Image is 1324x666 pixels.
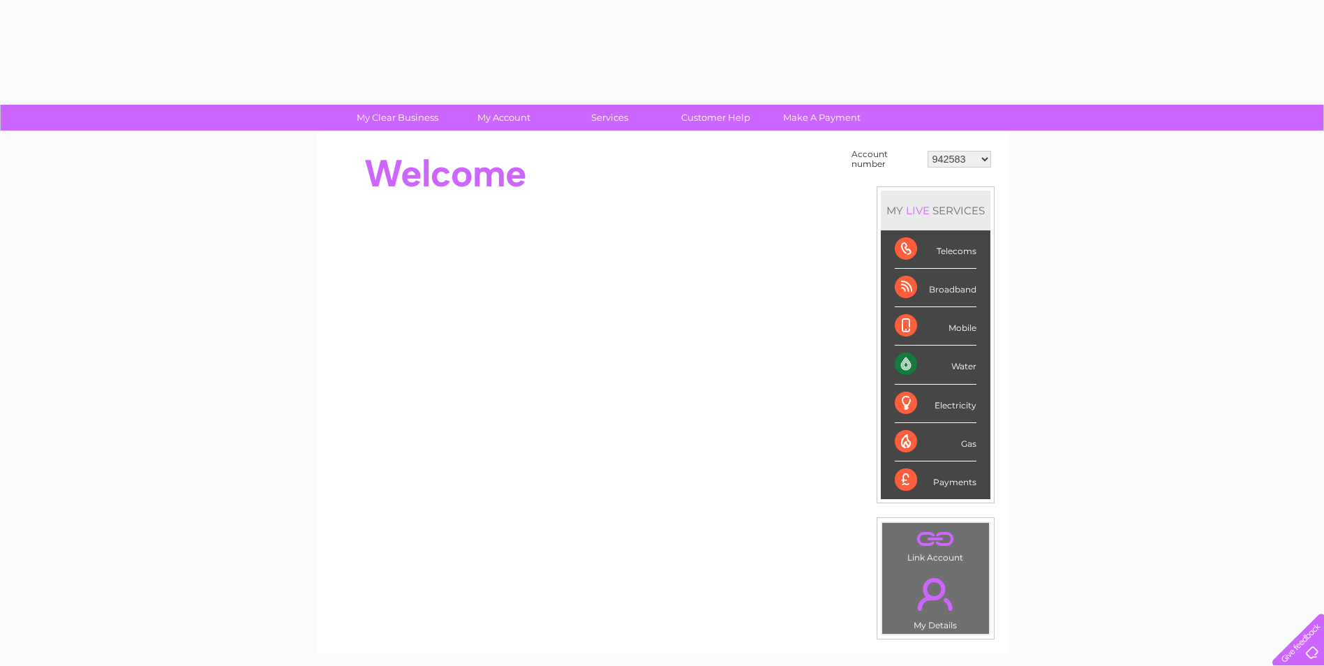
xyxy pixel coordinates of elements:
div: Mobile [895,307,976,346]
div: LIVE [903,204,932,217]
div: Payments [895,461,976,499]
td: My Details [882,566,990,635]
a: . [886,570,985,619]
a: . [886,526,985,551]
a: Services [552,105,667,131]
a: Customer Help [658,105,773,131]
td: Link Account [882,522,990,566]
a: Make A Payment [764,105,879,131]
div: Gas [895,423,976,461]
div: Telecoms [895,230,976,269]
div: MY SERVICES [881,191,990,230]
div: Water [895,346,976,384]
div: Electricity [895,385,976,423]
a: My Account [446,105,561,131]
div: Broadband [895,269,976,307]
a: My Clear Business [340,105,455,131]
td: Account number [848,146,924,172]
